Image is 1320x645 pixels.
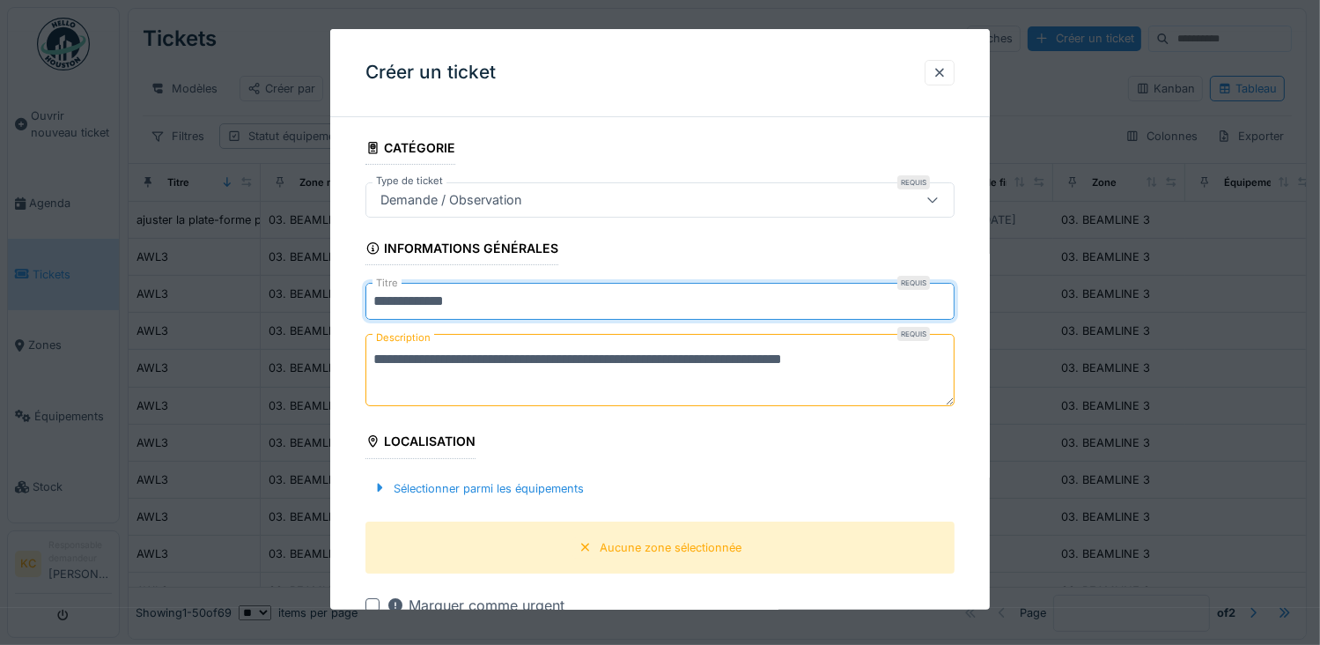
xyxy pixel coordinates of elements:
[372,327,434,349] label: Description
[897,327,930,341] div: Requis
[365,428,476,458] div: Localisation
[365,235,559,265] div: Informations générales
[600,539,741,556] div: Aucune zone sélectionnée
[372,174,446,189] label: Type de ticket
[365,62,496,84] h3: Créer un ticket
[897,276,930,290] div: Requis
[365,476,591,500] div: Sélectionner parmi les équipements
[387,595,564,616] div: Marquer comme urgent
[372,276,402,291] label: Titre
[373,190,529,210] div: Demande / Observation
[365,135,456,165] div: Catégorie
[897,175,930,189] div: Requis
